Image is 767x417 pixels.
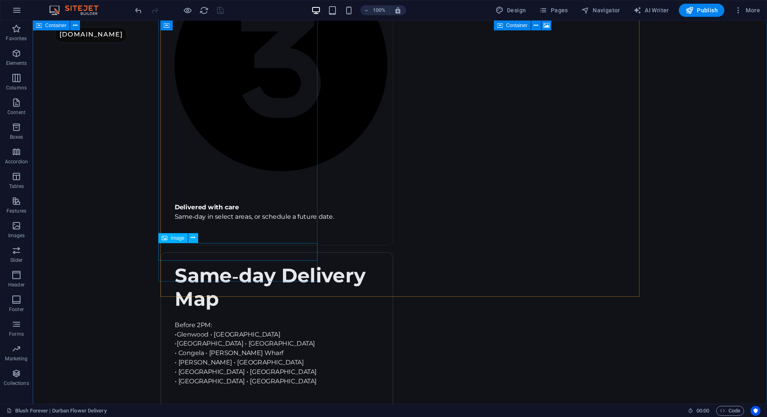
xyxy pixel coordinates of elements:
[6,85,27,91] p: Columns
[199,5,209,15] button: reload
[10,134,23,140] p: Boxes
[696,406,709,416] span: 00 00
[7,406,107,416] a: Click to cancel selection. Double-click to open Pages
[731,4,763,17] button: More
[581,6,620,14] span: Navigator
[5,355,27,362] p: Marketing
[4,380,29,387] p: Collections
[8,232,25,239] p: Images
[685,6,718,14] span: Publish
[536,4,571,17] button: Pages
[47,5,109,15] img: Editor Logo
[495,6,526,14] span: Design
[9,306,24,313] p: Footer
[492,4,530,17] button: Design
[702,408,703,414] span: :
[506,23,527,28] span: Container
[171,236,184,241] span: Image
[5,158,28,165] p: Accordion
[734,6,760,14] span: More
[679,4,724,17] button: Publish
[133,5,143,15] button: undo
[578,4,623,17] button: Navigator
[10,257,23,263] p: Slider
[45,23,66,28] span: Container
[361,5,390,15] button: 100%
[373,5,386,15] h6: 100%
[9,331,24,337] p: Forms
[720,406,740,416] span: Code
[630,4,672,17] button: AI Writer
[633,6,669,14] span: AI Writer
[7,109,25,116] p: Content
[751,406,760,416] button: Usercentrics
[6,35,27,42] p: Favorites
[394,7,402,14] i: On resize automatically adjust zoom level to fit chosen device.
[6,60,27,66] p: Elements
[492,4,530,17] div: Design (Ctrl+Alt+Y)
[7,208,26,214] p: Features
[8,282,25,288] p: Header
[9,183,24,190] p: Tables
[539,6,568,14] span: Pages
[716,406,744,416] button: Code
[688,406,710,416] h6: Session time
